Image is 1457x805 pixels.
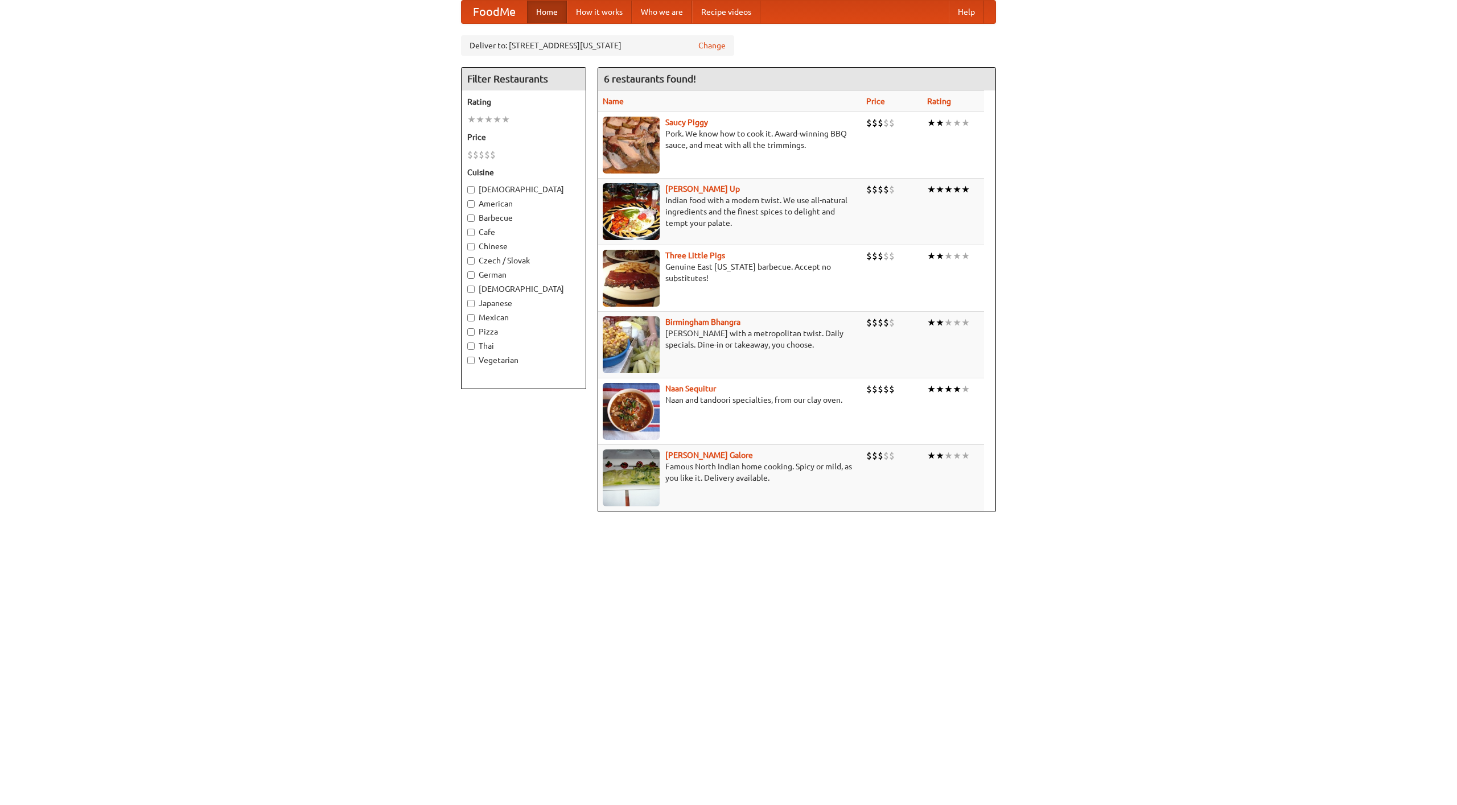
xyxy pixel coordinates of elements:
[467,198,580,209] label: American
[603,195,857,229] p: Indian food with a modern twist. We use all-natural ingredients and the finest spices to delight ...
[467,271,475,279] input: German
[467,243,475,250] input: Chinese
[490,148,496,161] li: $
[479,148,484,161] li: $
[665,184,740,193] a: [PERSON_NAME] Up
[692,1,760,23] a: Recipe videos
[883,383,889,395] li: $
[665,118,708,127] a: Saucy Piggy
[927,117,936,129] li: ★
[461,35,734,56] div: Deliver to: [STREET_ADDRESS][US_STATE]
[872,316,878,329] li: $
[467,131,580,143] h5: Price
[866,117,872,129] li: $
[467,167,580,178] h5: Cuisine
[936,250,944,262] li: ★
[467,312,580,323] label: Mexican
[467,212,580,224] label: Barbecue
[889,250,895,262] li: $
[632,1,692,23] a: Who we are
[883,183,889,196] li: $
[927,183,936,196] li: ★
[462,68,586,90] h4: Filter Restaurants
[603,128,857,151] p: Pork. We know how to cook it. Award-winning BBQ sauce, and meat with all the trimmings.
[878,383,883,395] li: $
[527,1,567,23] a: Home
[944,183,953,196] li: ★
[603,461,857,484] p: Famous North Indian home cooking. Spicy or mild, as you like it. Delivery available.
[883,316,889,329] li: $
[866,449,872,462] li: $
[883,449,889,462] li: $
[889,449,895,462] li: $
[603,328,857,350] p: [PERSON_NAME] with a metropolitan twist. Daily specials. Dine-in or takeaway, you choose.
[927,97,951,106] a: Rating
[567,1,632,23] a: How it works
[467,186,475,193] input: [DEMOGRAPHIC_DATA]
[936,316,944,329] li: ★
[953,383,961,395] li: ★
[878,250,883,262] li: $
[467,255,580,266] label: Czech / Slovak
[467,300,475,307] input: Japanese
[467,214,475,222] input: Barbecue
[476,113,484,126] li: ★
[883,250,889,262] li: $
[467,283,580,295] label: [DEMOGRAPHIC_DATA]
[484,148,490,161] li: $
[953,449,961,462] li: ★
[467,200,475,208] input: American
[665,251,725,260] a: Three Little Pigs
[944,316,953,329] li: ★
[603,394,857,406] p: Naan and tandoori specialties, from our clay oven.
[936,449,944,462] li: ★
[467,241,580,252] label: Chinese
[889,316,895,329] li: $
[467,340,580,352] label: Thai
[603,449,660,506] img: currygalore.jpg
[467,298,580,309] label: Japanese
[473,148,479,161] li: $
[878,449,883,462] li: $
[944,117,953,129] li: ★
[866,97,885,106] a: Price
[953,117,961,129] li: ★
[953,183,961,196] li: ★
[936,383,944,395] li: ★
[944,250,953,262] li: ★
[866,383,872,395] li: $
[467,257,475,265] input: Czech / Slovak
[889,383,895,395] li: $
[603,383,660,440] img: naansequitur.jpg
[467,184,580,195] label: [DEMOGRAPHIC_DATA]
[878,117,883,129] li: $
[603,250,660,307] img: littlepigs.jpg
[961,316,970,329] li: ★
[866,316,872,329] li: $
[603,261,857,284] p: Genuine East [US_STATE] barbecue. Accept no substitutes!
[944,383,953,395] li: ★
[467,96,580,108] h5: Rating
[467,226,580,238] label: Cafe
[961,183,970,196] li: ★
[961,383,970,395] li: ★
[872,383,878,395] li: $
[665,451,753,460] a: [PERSON_NAME] Galore
[665,384,716,393] b: Naan Sequitur
[936,117,944,129] li: ★
[889,117,895,129] li: $
[604,73,696,84] ng-pluralize: 6 restaurants found!
[603,117,660,174] img: saucy.jpg
[961,117,970,129] li: ★
[467,269,580,280] label: German
[953,316,961,329] li: ★
[603,316,660,373] img: bhangra.jpg
[866,250,872,262] li: $
[927,383,936,395] li: ★
[698,40,726,51] a: Change
[889,183,895,196] li: $
[467,342,475,350] input: Thai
